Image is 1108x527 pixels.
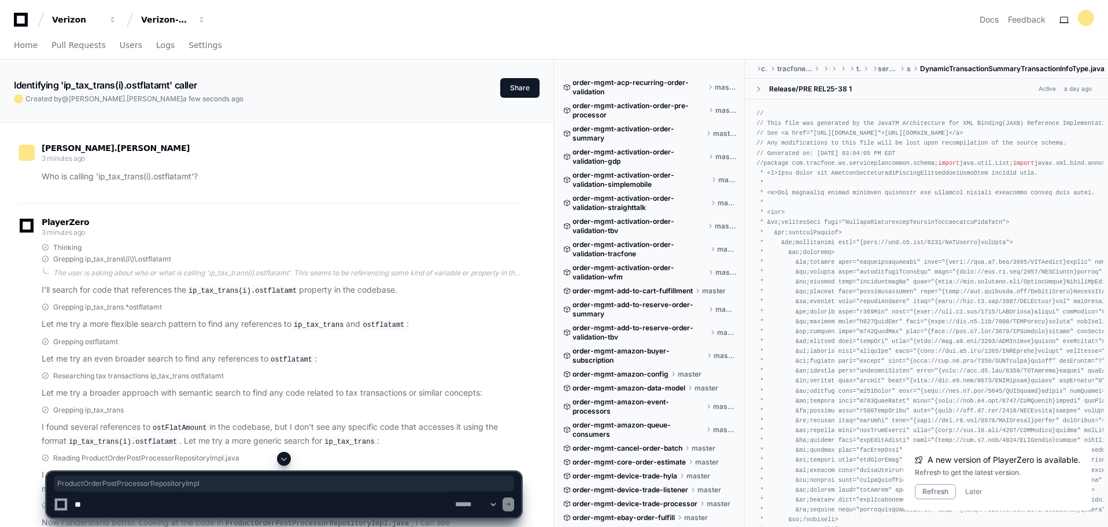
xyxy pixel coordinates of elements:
[715,222,736,231] span: master
[67,437,179,447] code: ip_tax_trans(i).ostflatamt
[718,175,736,185] span: master
[120,42,142,49] span: Users
[14,42,38,49] span: Home
[756,110,763,117] span: //
[573,194,708,212] span: order-mgmt-activation-order-validation-straighttalk
[189,42,221,49] span: Settings
[715,83,736,92] span: master
[42,421,521,448] p: I found several references to in the codebase, but I don't see any specific code that accesses it...
[573,347,704,365] span: order-mgmt-amazon-buyer-subscription
[573,78,706,97] span: order-mgmt-acp-recurring-order-validation
[829,64,830,73] span: main
[53,255,171,264] span: Grepping ip_tax_trans\(i\)\.ostflatamt
[756,130,963,137] span: // See <a href="[URL][DOMAIN_NAME]">[URL][DOMAIN_NAME]</a>
[42,154,85,163] span: 3 minutes ago
[915,468,1080,477] div: Refresh to get the latest version.
[965,487,983,496] button: Later
[268,355,315,365] code: ostflatamt
[806,160,834,167] span: tracfone
[995,160,1010,167] span: List
[42,318,521,331] p: Let me try a more flexible search pattern to find any references to and :
[715,106,736,115] span: master
[692,444,715,453] span: master
[938,160,959,167] span: import
[713,402,736,411] span: master
[713,425,736,434] span: master
[907,64,911,73] span: schema
[915,484,956,499] button: Refresh
[573,148,706,166] span: order-mgmt-activation-order-validation-gdp
[53,337,118,347] span: Grepping ostflatamt
[47,9,121,30] button: Verizon
[717,328,736,337] span: master
[573,171,709,189] span: order-mgmt-activation-order-validation-simplemobile
[51,32,105,59] a: Pull Requests
[777,64,812,73] span: tracfone-web-services-schema
[714,351,736,360] span: master
[715,268,736,277] span: master
[761,64,768,73] span: commons
[856,64,861,73] span: tracfone
[500,78,540,98] button: Share
[718,198,736,208] span: master
[573,300,706,319] span: order-mgmt-add-to-reserve-order-summary
[715,305,736,314] span: master
[53,268,521,278] div: The user is asking about who or what is calling 'ip_tax_trans(i).ostflatamt'. This seems to be re...
[702,286,726,296] span: master
[849,160,910,167] span: serviceplancommon
[52,14,102,25] div: Verizon
[42,143,190,153] span: [PERSON_NAME].[PERSON_NAME]
[573,101,706,120] span: order-mgmt-activation-order-pre-processor
[25,94,243,104] span: Created by
[1008,14,1046,25] button: Feedback
[573,124,704,143] span: order-mgmt-activation-order-summary
[53,406,124,415] span: Grepping ip_tax_trans
[120,32,142,59] a: Users
[42,170,521,183] p: Who is calling 'ip_tax_trans(i).ostflatamt'?
[980,14,999,25] a: Docs
[920,64,1105,73] span: DynamicTransactionSummaryTransactionInfoType.java
[42,283,521,297] p: I'll search for code that references the property in the codebase.
[57,479,511,488] span: ProductOrderPostProcessorRepositoryImpl
[186,286,299,296] code: ip_tax_trans(i).ostflatamt
[189,32,221,59] a: Settings
[14,32,38,59] a: Home
[573,397,704,416] span: order-mgmt-amazon-event-processors
[156,42,175,49] span: Logs
[878,64,898,73] span: serviceplancommon
[53,243,82,252] span: Thinking
[141,14,191,25] div: Verizon-Clarify-Order-Management
[913,160,935,167] span: schema
[756,150,895,157] span: // Generated on: [DATE] 03:04:05 PM EDT
[42,386,521,400] p: Let me try a broader approach with semantic search to find any code related to tax transactions o...
[53,303,162,312] span: Grepping ip_tax_trans.*ostflatamt
[678,370,701,379] span: master
[573,421,704,439] span: order-mgmt-amazon-queue-consumers
[573,217,706,235] span: order-mgmt-activation-order-validation-tbv
[156,32,175,59] a: Logs
[977,160,992,167] span: util
[769,84,852,94] div: Release/PRE REL25-38 1
[573,370,669,379] span: order-mgmt-amazon-config
[573,263,706,282] span: order-mgmt-activation-order-validation-wfm
[756,160,763,167] span: //
[1070,160,1084,167] span: bind
[1056,160,1066,167] span: xml
[322,437,376,447] code: ip_tax_trans
[573,240,708,259] span: order-mgmt-activation-order-validation-tracfone
[1035,83,1059,94] span: Active
[928,454,1080,466] span: A new version of PlayerZero is available.
[150,423,209,433] code: ostFlatAmount
[573,323,708,342] span: order-mgmt-add-to-reserve-order-validation-tbv
[715,152,736,161] span: master
[1013,160,1035,167] span: import
[573,286,693,296] span: order-mgmt-add-to-cart-fulfillment
[51,42,105,49] span: Pull Requests
[53,371,224,381] span: Researching tax transactions ip_tax_trans ostflatamt
[695,384,718,393] span: master
[42,352,521,366] p: Let me try an even broader search to find any references to :
[69,94,183,103] span: [PERSON_NAME].[PERSON_NAME]
[42,228,85,237] span: 3 minutes ago
[291,320,346,330] code: ip_tax_trans
[136,9,210,30] button: Verizon-Clarify-Order-Management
